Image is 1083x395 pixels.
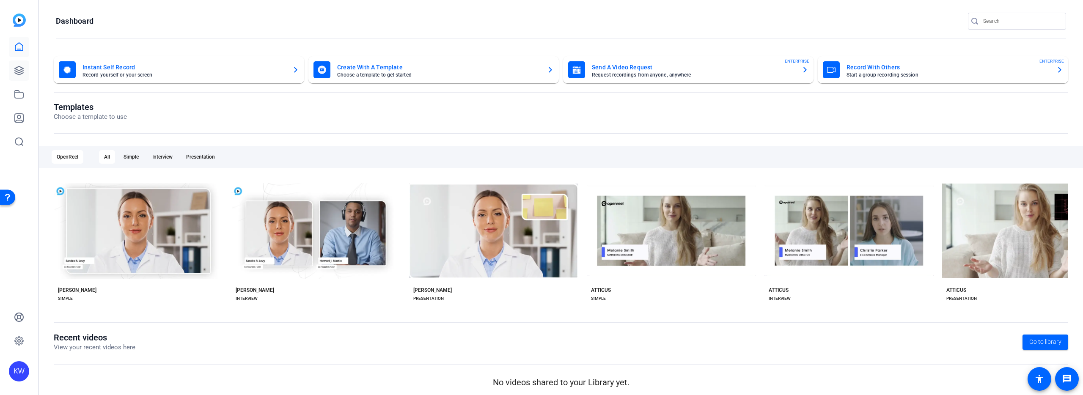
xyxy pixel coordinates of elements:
div: Presentation [181,150,220,164]
h1: Templates [54,102,127,112]
div: PRESENTATION [413,295,444,302]
mat-card-title: Create With A Template [337,62,540,72]
button: Create With A TemplateChoose a template to get started [308,56,559,83]
div: SIMPLE [591,295,606,302]
button: Send A Video RequestRequest recordings from anyone, anywhereENTERPRISE [563,56,814,83]
mat-card-subtitle: Request recordings from anyone, anywhere [592,72,795,77]
div: [PERSON_NAME] [58,287,96,294]
mat-card-subtitle: Start a group recording session [847,72,1050,77]
div: ATTICUS [946,287,966,294]
span: ENTERPRISE [1039,58,1064,64]
mat-card-title: Send A Video Request [592,62,795,72]
div: All [99,150,115,164]
div: KW [9,361,29,381]
p: View your recent videos here [54,343,135,352]
mat-card-subtitle: Choose a template to get started [337,72,540,77]
div: INTERVIEW [236,295,258,302]
span: Go to library [1029,337,1061,346]
div: [PERSON_NAME] [413,287,452,294]
img: blue-gradient.svg [13,14,26,27]
div: PRESENTATION [946,295,977,302]
button: Record With OthersStart a group recording sessionENTERPRISE [818,56,1068,83]
mat-card-title: Record With Others [847,62,1050,72]
mat-icon: accessibility [1034,374,1045,384]
mat-icon: message [1062,374,1072,384]
div: ATTICUS [769,287,789,294]
a: Go to library [1023,335,1068,350]
div: Interview [147,150,178,164]
mat-card-subtitle: Record yourself or your screen [82,72,286,77]
p: Choose a template to use [54,112,127,122]
h1: Recent videos [54,332,135,343]
div: INTERVIEW [769,295,791,302]
p: No videos shared to your Library yet. [54,376,1068,389]
div: ATTICUS [591,287,611,294]
div: [PERSON_NAME] [236,287,274,294]
button: Instant Self RecordRecord yourself or your screen [54,56,304,83]
h1: Dashboard [56,16,93,26]
div: Simple [118,150,144,164]
input: Search [983,16,1059,26]
span: ENTERPRISE [785,58,809,64]
mat-card-title: Instant Self Record [82,62,286,72]
div: OpenReel [52,150,83,164]
div: SIMPLE [58,295,73,302]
